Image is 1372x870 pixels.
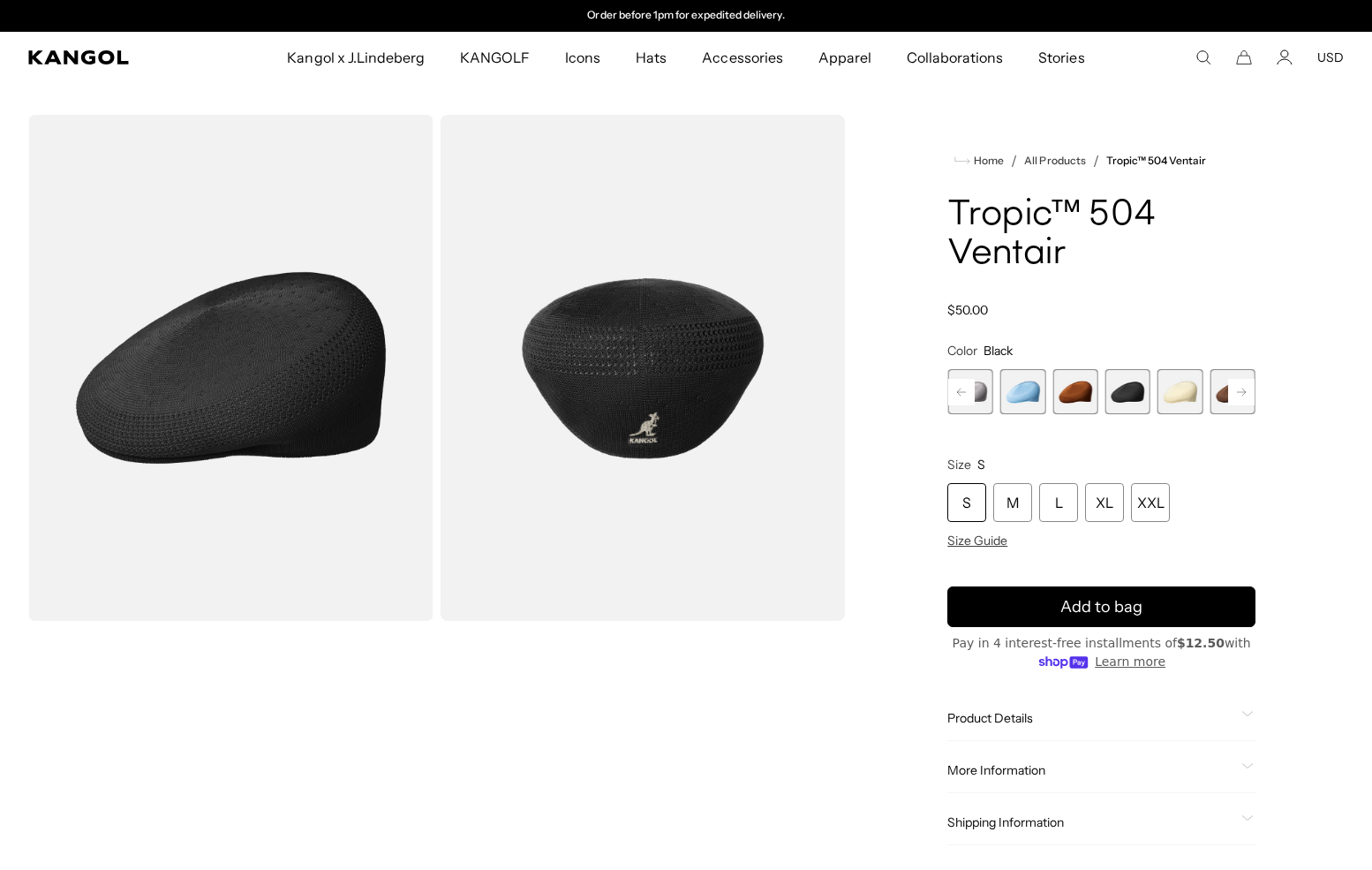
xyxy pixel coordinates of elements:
[1038,32,1084,83] span: Stories
[889,32,1021,83] a: Collaborations
[1024,155,1085,167] a: All Products
[1236,49,1252,65] button: Cart
[287,32,425,83] span: Kangol x J.Lindeberg
[954,153,1004,169] a: Home
[947,343,977,359] span: Color
[1000,369,1045,414] div: 16 of 22
[1060,595,1142,619] span: Add to bag
[993,483,1032,522] div: M
[1105,369,1150,414] label: Black
[1317,49,1344,65] button: USD
[1052,369,1097,414] label: Cognac
[1195,49,1211,65] summary: Search here
[684,32,800,83] a: Accessories
[1277,49,1293,65] a: Account
[442,32,547,83] a: KANGOLF
[1105,369,1150,414] div: 18 of 22
[269,32,442,83] a: Kangol x J.Lindeberg
[504,9,868,23] slideshow-component: Announcement bar
[460,32,530,83] span: KANGOLF
[1004,150,1017,171] li: /
[1000,369,1045,414] label: Light Blue
[947,302,988,318] span: $50.00
[28,50,189,64] a: Kangol
[970,155,1004,167] span: Home
[1210,369,1255,414] div: 20 of 22
[1085,483,1124,522] div: XL
[1039,483,1078,522] div: L
[947,533,1007,548] span: Size Guide
[984,343,1013,359] span: Black
[947,457,971,473] span: Size
[947,586,1255,627] button: Add to bag
[1021,32,1102,83] a: Stories
[947,150,1255,171] nav: breadcrumbs
[618,32,684,83] a: Hats
[947,710,1234,726] span: Product Details
[441,115,846,621] img: color-black
[1106,155,1207,167] a: Tropic™ 504 Ventair
[504,9,868,23] div: Announcement
[977,457,985,473] span: S
[504,9,868,23] div: 2 of 2
[1210,369,1255,414] label: Brown
[947,483,986,522] div: S
[1052,369,1097,414] div: 17 of 22
[818,32,871,83] span: Apparel
[1157,369,1202,414] label: Natural
[28,115,433,621] img: color-black
[801,32,889,83] a: Apparel
[565,32,600,83] span: Icons
[947,196,1255,274] h1: Tropic™ 504 Ventair
[547,32,618,83] a: Icons
[1131,483,1170,522] div: XXL
[947,369,992,414] div: 15 of 22
[1086,150,1099,171] li: /
[702,32,782,83] span: Accessories
[947,814,1234,830] span: Shipping Information
[907,32,1003,83] span: Collaborations
[1157,369,1202,414] div: 19 of 22
[947,762,1234,778] span: More Information
[636,32,667,83] span: Hats
[587,9,784,23] p: Order before 1pm for expedited delivery.
[947,369,992,414] label: Grey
